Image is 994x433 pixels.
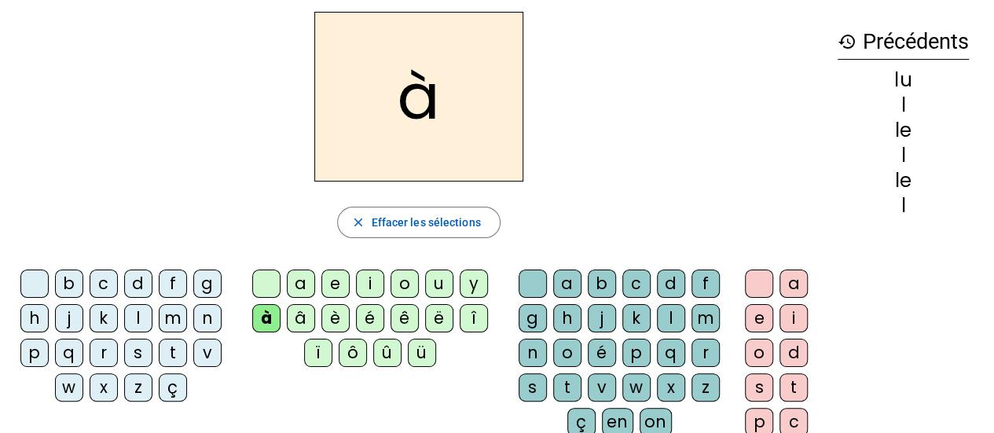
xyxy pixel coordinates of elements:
[519,304,547,332] div: g
[124,304,152,332] div: l
[287,270,315,298] div: a
[159,373,187,402] div: ç
[193,304,222,332] div: n
[321,304,350,332] div: è
[779,304,808,332] div: i
[55,270,83,298] div: b
[838,71,969,90] div: lu
[838,32,856,51] mat-icon: history
[745,304,773,332] div: e
[356,304,384,332] div: é
[691,339,720,367] div: r
[124,339,152,367] div: s
[287,304,315,332] div: â
[350,215,365,229] mat-icon: close
[20,304,49,332] div: h
[159,339,187,367] div: t
[745,339,773,367] div: o
[193,270,222,298] div: g
[588,304,616,332] div: j
[408,339,436,367] div: ü
[371,213,480,232] span: Effacer les sélections
[553,304,581,332] div: h
[657,270,685,298] div: d
[373,339,402,367] div: û
[779,270,808,298] div: a
[519,339,547,367] div: n
[622,373,651,402] div: w
[356,270,384,298] div: i
[838,96,969,115] div: l
[425,270,453,298] div: u
[691,304,720,332] div: m
[159,270,187,298] div: f
[691,270,720,298] div: f
[425,304,453,332] div: ë
[304,339,332,367] div: ï
[20,339,49,367] div: p
[339,339,367,367] div: ô
[553,339,581,367] div: o
[159,304,187,332] div: m
[657,304,685,332] div: l
[553,270,581,298] div: a
[838,121,969,140] div: le
[553,373,581,402] div: t
[588,270,616,298] div: b
[321,270,350,298] div: e
[337,207,500,238] button: Effacer les sélections
[519,373,547,402] div: s
[657,339,685,367] div: q
[588,373,616,402] div: v
[745,373,773,402] div: s
[314,12,523,182] h2: à
[838,171,969,190] div: le
[779,339,808,367] div: d
[124,270,152,298] div: d
[90,270,118,298] div: c
[622,270,651,298] div: c
[55,339,83,367] div: q
[55,304,83,332] div: j
[657,373,685,402] div: x
[779,373,808,402] div: t
[90,339,118,367] div: r
[124,373,152,402] div: z
[691,373,720,402] div: z
[55,373,83,402] div: w
[90,304,118,332] div: k
[391,270,419,298] div: o
[838,146,969,165] div: l
[838,196,969,215] div: l
[391,304,419,332] div: ê
[460,304,488,332] div: î
[90,373,118,402] div: x
[622,339,651,367] div: p
[622,304,651,332] div: k
[193,339,222,367] div: v
[460,270,488,298] div: y
[252,304,281,332] div: à
[838,24,969,60] h3: Précédents
[588,339,616,367] div: é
